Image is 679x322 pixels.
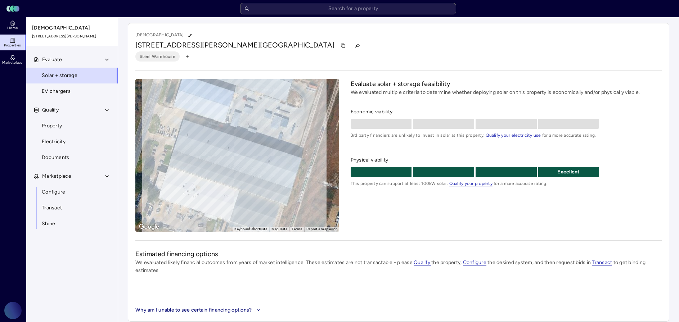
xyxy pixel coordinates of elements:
[42,154,69,162] span: Documents
[135,41,260,49] span: [STREET_ADDRESS][PERSON_NAME]
[26,83,118,99] a: EV chargers
[271,227,287,232] button: Map Data
[2,60,22,65] span: Marketplace
[351,156,662,164] span: Physical viability
[135,31,195,40] p: [DEMOGRAPHIC_DATA]
[42,188,65,196] span: Configure
[351,108,662,116] span: Economic viability
[42,122,62,130] span: Property
[42,106,59,114] span: Qualify
[26,102,118,118] button: Qualify
[7,26,18,30] span: Home
[26,200,118,216] a: Transact
[26,52,118,68] button: Evaluate
[26,216,118,232] a: Shine
[137,222,161,232] img: Google
[26,68,118,83] a: Solar + storage
[26,184,118,200] a: Configure
[32,33,113,39] span: [STREET_ADDRESS][PERSON_NAME]
[463,259,486,266] a: Configure
[414,259,431,266] a: Qualify
[292,227,302,231] a: Terms
[449,181,493,186] span: Qualify your property
[538,168,599,176] p: Excellent
[26,118,118,134] a: Property
[486,133,541,138] a: Qualify your electricity use
[42,87,71,95] span: EV chargers
[135,51,180,62] button: Steel Warehouse
[26,168,118,184] button: Marketplace
[592,259,612,266] a: Transact
[260,41,334,49] span: [GEOGRAPHIC_DATA]
[240,3,456,14] input: Search for a property
[42,220,55,228] span: Shine
[32,24,113,32] span: [DEMOGRAPHIC_DATA]
[351,79,662,89] h2: Evaluate solar + storage feasibility
[140,53,175,60] span: Steel Warehouse
[42,56,62,64] span: Evaluate
[449,181,493,186] a: Qualify your property
[351,132,662,139] span: 3rd party financiers are unlikely to invest in solar at this property. for a more accurate rating.
[351,89,662,96] p: We evaluated multiple criteria to determine whether deploying solar on this property is economica...
[42,204,62,212] span: Transact
[26,134,118,150] a: Electricity
[42,138,66,146] span: Electricity
[135,259,662,275] p: We evaluated likely financial outcomes from years of market intelligence. These estimates are not...
[306,227,337,231] a: Report a map error
[135,306,262,314] button: Why am I unable to see certain financing options?
[26,150,118,165] a: Documents
[234,227,267,232] button: Keyboard shortcuts
[351,180,662,187] span: This property can support at least 100kW solar. for a more accurate rating.
[4,43,21,47] span: Properties
[137,222,161,232] a: Open this area in Google Maps (opens a new window)
[42,72,77,80] span: Solar + storage
[135,249,662,259] h2: Estimated financing options
[42,172,71,180] span: Marketplace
